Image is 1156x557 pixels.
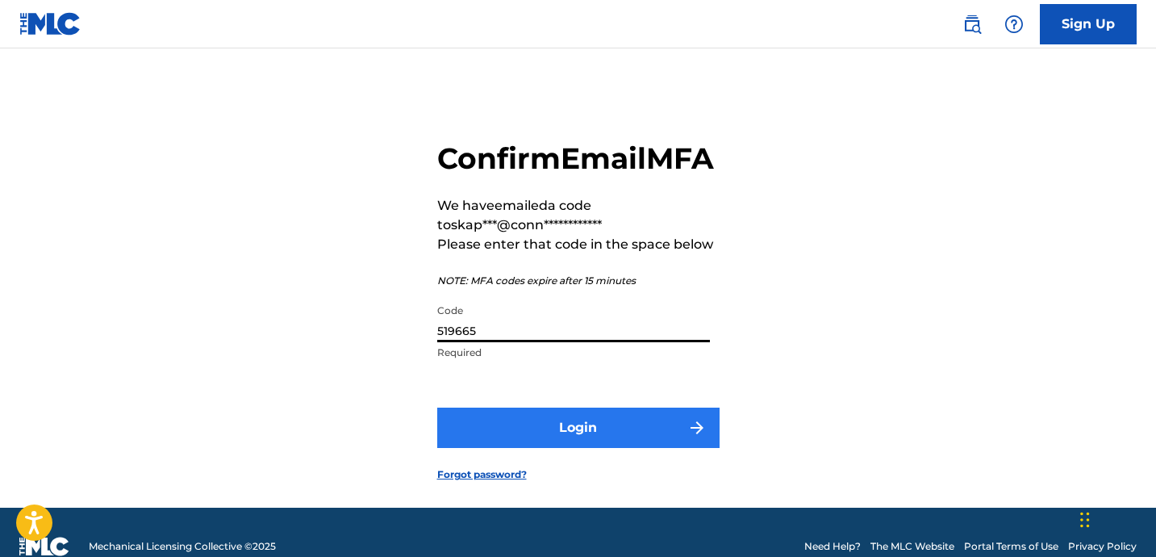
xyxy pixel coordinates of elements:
img: help [1004,15,1024,34]
iframe: Chat Widget [1075,480,1156,557]
p: NOTE: MFA codes expire after 15 minutes [437,274,720,288]
a: Forgot password? [437,467,527,482]
p: Please enter that code in the space below [437,235,720,254]
a: Public Search [956,8,988,40]
a: The MLC Website [870,539,954,554]
a: Sign Up [1040,4,1137,44]
img: f7272a7cc735f4ea7f67.svg [687,418,707,438]
h2: Confirm Email MFA [437,140,720,177]
div: Drag [1080,496,1090,544]
img: logo [19,537,69,556]
a: Portal Terms of Use [964,539,1058,554]
img: search [962,15,982,34]
img: MLC Logo [19,12,81,36]
span: Mechanical Licensing Collective © 2025 [89,539,276,554]
button: Login [437,408,720,448]
a: Need Help? [804,539,861,554]
p: Required [437,346,710,360]
a: Privacy Policy [1068,539,1137,554]
div: Help [998,8,1030,40]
